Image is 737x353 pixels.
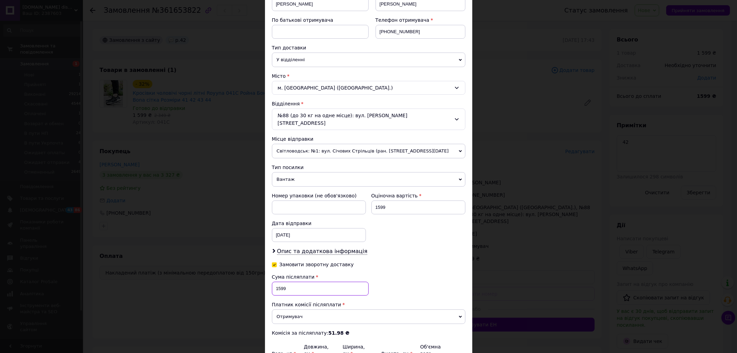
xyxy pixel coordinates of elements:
[371,192,465,199] div: Оціночна вартість
[272,144,465,158] span: Світловодськ: №1: вул. Січових Стрільців (ран. [STREET_ADDRESS][DATE]
[328,330,349,336] b: 51.98 ₴
[376,17,429,23] span: Телефон отримувача
[272,136,314,142] span: Місце відправки
[272,192,366,199] div: Номер упаковки (не обов'язково)
[272,109,465,130] div: №88 (до 30 кг на одне місце): вул. [PERSON_NAME][STREET_ADDRESS]
[272,17,333,23] span: По батькові отримувача
[272,329,465,336] div: Комісія за післяплату:
[272,45,306,50] span: Тип доставки
[376,25,465,39] input: +380
[277,248,368,255] span: Опис та додаткова інформація
[272,172,465,187] span: Вантаж
[272,274,315,280] span: Сума післяплати
[272,53,465,67] span: У відділенні
[272,81,465,95] div: м. [GEOGRAPHIC_DATA] ([GEOGRAPHIC_DATA].)
[272,302,341,307] span: Платник комісії післяплати
[280,262,354,268] div: Замовити зворотну доставку
[272,73,465,80] div: Місто
[272,220,366,227] div: Дата відправки
[272,165,304,170] span: Тип посилки
[272,309,465,324] span: Отримувач
[272,100,465,107] div: Відділення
